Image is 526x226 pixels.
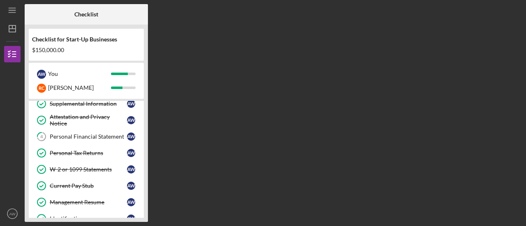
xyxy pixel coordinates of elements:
div: A W [127,198,135,206]
div: Supplemental Information [50,100,127,107]
div: W-2 or 1099 Statements [50,166,127,173]
div: Personal Tax Returns [50,150,127,156]
a: Attestation and Privacy NoticeAW [33,112,140,128]
div: A W [127,100,135,108]
a: Supplemental InformationAW [33,96,140,112]
button: AW [4,205,21,222]
text: AW [9,212,16,216]
div: Attestation and Privacy Notice [50,114,127,127]
div: R C [37,84,46,93]
a: Current Pay StubAW [33,178,140,194]
div: Current Pay Stub [50,183,127,189]
div: Personal Financial Statement [50,133,127,140]
div: A W [127,132,135,141]
div: A W [127,182,135,190]
a: W-2 or 1099 StatementsAW [33,161,140,178]
div: You [48,67,111,81]
div: Checklist for Start-Up Businesses [32,36,141,43]
b: Checklist [74,11,98,18]
div: Management Resume [50,199,127,205]
div: A W [127,215,135,223]
a: 4Personal Financial StatementAW [33,128,140,145]
div: A W [127,149,135,157]
div: [PERSON_NAME] [48,81,111,95]
a: Personal Tax ReturnsAW [33,145,140,161]
div: A W [127,116,135,124]
div: A W [127,165,135,173]
div: A W [37,70,46,79]
div: $150,000.00 [32,47,141,53]
div: Identification [50,215,127,222]
tspan: 4 [40,134,43,139]
a: Management ResumeAW [33,194,140,210]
